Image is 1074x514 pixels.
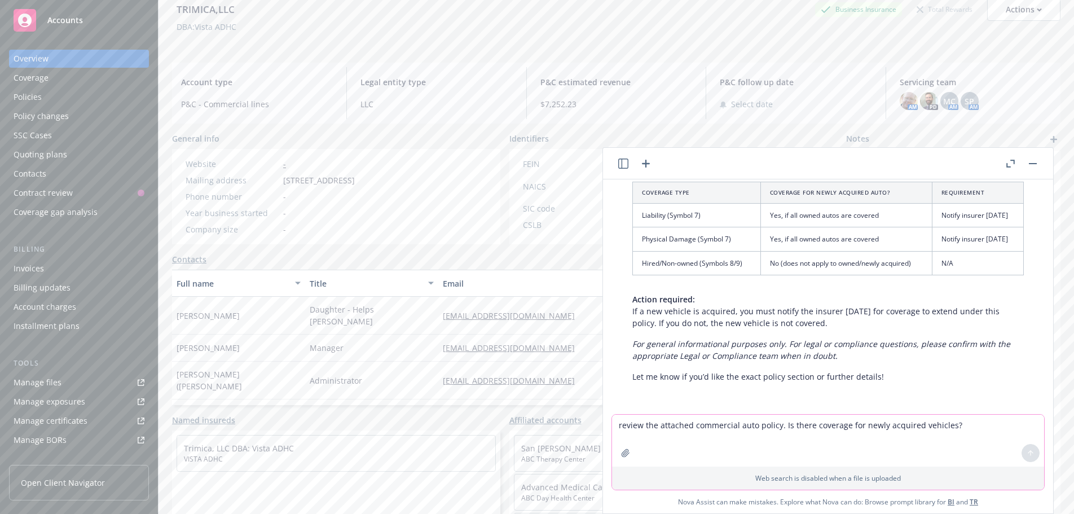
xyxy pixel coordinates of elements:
td: No (does not apply to owned/newly acquired) [760,251,932,275]
div: Policies [14,88,42,106]
span: Legal entity type [360,76,512,88]
a: Summary of insurance [9,450,149,468]
a: Named insureds [172,414,235,426]
span: Action required: [632,294,695,305]
span: Open Client Navigator [21,477,105,489]
a: Contract review [9,184,149,202]
button: Title [305,270,438,297]
span: P&C follow up date [720,76,871,88]
a: Accounts [9,5,149,36]
span: Notes [846,133,869,146]
span: VISTA ADHC [184,454,488,464]
p: Let me know if you’d like the exact policy section or further details! [632,371,1024,383]
span: Manage exposures [9,393,149,411]
th: Coverage Type [633,182,761,204]
a: Contacts [9,165,149,183]
span: - [283,223,286,235]
span: Servicing team [900,76,1051,88]
span: [STREET_ADDRESS] [283,174,355,186]
a: add [1047,133,1060,146]
div: Billing [9,244,149,255]
button: Full name [172,270,305,297]
div: SSC Cases [14,126,52,144]
div: Phone number [186,191,279,203]
div: Year business started [186,207,279,219]
span: MC [943,95,956,107]
img: photo [900,92,918,110]
div: Business Insurance [815,2,902,16]
div: NAICS [523,181,616,192]
div: Invoices [14,260,44,278]
div: Website [186,158,279,170]
div: Tools [9,358,149,369]
td: Notify insurer [DATE] [932,227,1023,251]
div: Contacts [14,165,46,183]
img: photo [920,92,938,110]
td: Notify insurer [DATE] [932,204,1023,227]
div: Title [310,278,421,289]
a: Contacts [172,253,206,265]
p: Web search is disabled when a file is uploaded [619,473,1037,483]
th: Coverage for Newly Acquired Auto? [760,182,932,204]
span: $7,252.23 [540,98,692,110]
div: Quoting plans [14,146,67,164]
span: Accounts [47,16,83,25]
span: Nova Assist can make mistakes. Explore what Nova can do: Browse prompt library for and [608,490,1049,513]
td: Physical Damage (Symbol 7) [633,227,761,251]
a: Policies [9,88,149,106]
a: Policy changes [9,107,149,125]
a: - [283,159,286,169]
a: Manage files [9,374,149,392]
span: - [283,207,286,219]
div: CSLB [523,219,616,231]
div: Installment plans [14,317,80,335]
span: [PERSON_NAME] [177,342,240,354]
a: Advanced Medical Care Inc. [521,482,626,493]
a: Account charges [9,298,149,316]
td: N/A [932,251,1023,275]
div: TRIMICA,LLC [172,2,239,17]
span: ABC Therapy Center [521,454,826,464]
a: Coverage [9,69,149,87]
div: Manage certificates [14,412,87,430]
a: Installment plans [9,317,149,335]
div: Account charges [14,298,76,316]
div: Summary of insurance [14,450,99,468]
span: SP [965,95,974,107]
a: SSC Cases [9,126,149,144]
span: P&C - Commercial lines [181,98,333,110]
a: [EMAIL_ADDRESS][DOMAIN_NAME] [443,375,584,386]
div: Full name [177,278,288,289]
a: Manage certificates [9,412,149,430]
span: P&C estimated revenue [540,76,692,88]
div: Policy changes [14,107,69,125]
a: Billing updates [9,279,149,297]
span: Select date [731,98,773,110]
a: Manage BORs [9,431,149,449]
a: Invoices [9,260,149,278]
div: Total Rewards [911,2,978,16]
a: Overview [9,50,149,68]
div: DBA: Vista ADHC [177,21,236,33]
a: Affiliated accounts [509,414,582,426]
em: For general informational purposes only. For legal or compliance questions, please confirm with t... [632,339,1010,361]
div: Manage exposures [14,393,85,411]
div: SIC code [523,203,616,214]
a: Quoting plans [9,146,149,164]
span: [PERSON_NAME] [177,310,240,322]
span: Account type [181,76,333,88]
span: ABC Day Health Center [521,493,826,503]
a: [EMAIL_ADDRESS][DOMAIN_NAME] [443,310,584,321]
td: Hired/Non-owned (Symbols 8/9) [633,251,761,275]
span: Identifiers [509,133,549,144]
div: Manage BORs [14,431,67,449]
a: Trimica, LLC DBA: Vista ADHC [184,443,294,454]
div: Contract review [14,184,73,202]
td: Liability (Symbol 7) [633,204,761,227]
button: Email [438,270,660,297]
th: Requirement [932,182,1023,204]
div: Billing updates [14,279,71,297]
div: Coverage gap analysis [14,203,98,221]
span: General info [172,133,219,144]
span: [PERSON_NAME] ([PERSON_NAME] [177,368,301,392]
